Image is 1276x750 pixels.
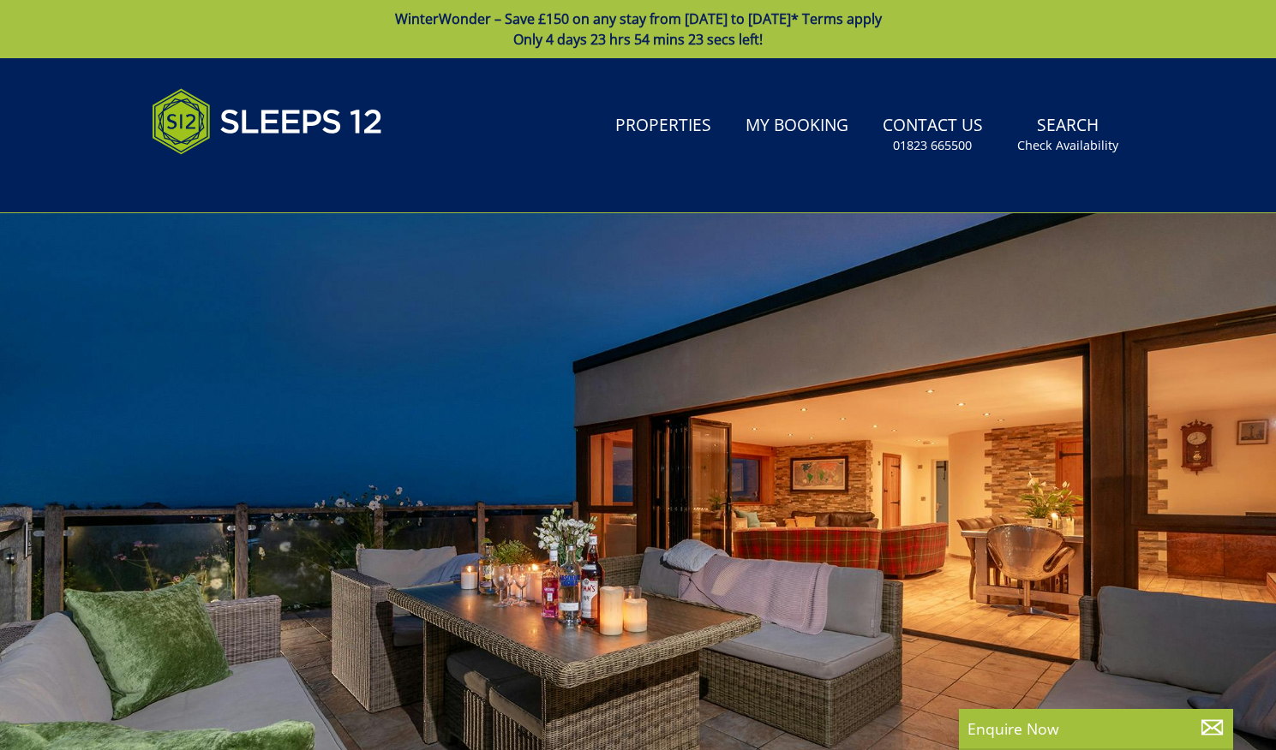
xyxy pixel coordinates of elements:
a: My Booking [739,107,855,146]
a: Contact Us01823 665500 [876,107,990,163]
p: Enquire Now [967,717,1225,740]
small: 01823 665500 [893,137,972,154]
a: SearchCheck Availability [1010,107,1125,163]
small: Check Availability [1017,137,1118,154]
a: Properties [608,107,718,146]
img: Sleeps 12 [152,79,383,164]
iframe: Customer reviews powered by Trustpilot [143,175,323,189]
span: Only 4 days 23 hrs 54 mins 23 secs left! [513,30,763,49]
